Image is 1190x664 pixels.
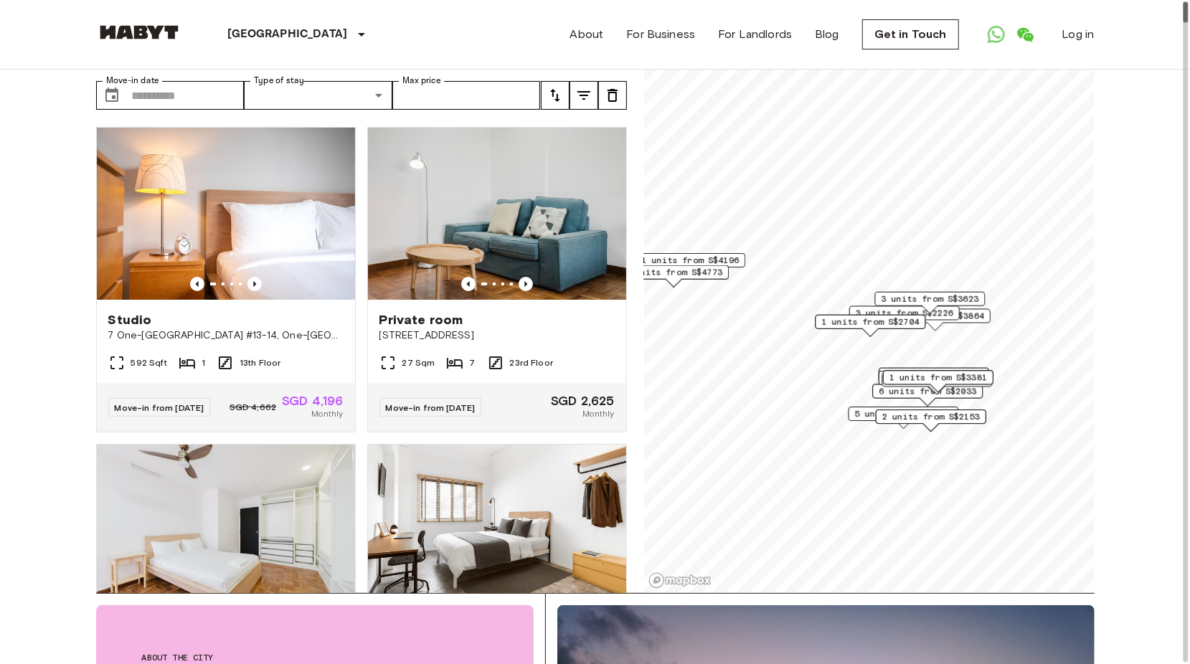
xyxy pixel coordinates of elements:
[883,370,993,392] div: Map marker
[570,26,604,43] a: About
[469,356,475,369] span: 7
[1011,20,1039,49] a: Open WeChat
[849,306,959,328] div: Map marker
[510,356,554,369] span: 23rd Floor
[247,277,262,291] button: Previous image
[106,75,159,87] label: Move-in date
[880,309,991,331] div: Map marker
[641,254,739,267] span: 1 units from S$4196
[879,368,989,390] div: Map marker
[551,394,614,407] span: SGD 2,625
[96,25,182,39] img: Habyt
[874,292,985,314] div: Map marker
[97,128,355,300] img: Marketing picture of unit SG-01-106-001-01
[202,356,205,369] span: 1
[96,127,356,432] a: Marketing picture of unit SG-01-106-001-01Previous imagePrevious imageStudio7 One-[GEOGRAPHIC_DAT...
[240,356,281,369] span: 13th Floor
[367,127,627,432] a: Marketing picture of unit SG-01-108-001-001Previous imagePrevious imagePrivate room[STREET_ADDRES...
[854,407,952,420] span: 5 units from S$1680
[190,277,204,291] button: Previous image
[879,385,976,398] span: 6 units from S$2033
[855,307,953,320] span: 3 units from S$2226
[282,394,343,407] span: SGD 4,196
[386,402,476,413] span: Move-in from [DATE]
[97,445,355,617] img: Marketing picture of unit SG-01-108-001-003
[882,373,992,395] div: Map marker
[882,410,979,423] span: 2 units from S$2153
[598,81,627,110] button: tune
[875,409,986,432] div: Map marker
[570,81,598,110] button: tune
[379,311,463,328] span: Private room
[626,26,695,43] a: For Business
[254,75,304,87] label: Type of stay
[541,81,570,110] button: tune
[582,407,614,420] span: Monthly
[618,265,729,288] div: Map marker
[368,445,626,617] img: Marketing picture of unit SG-01-078-001-02
[635,253,745,275] div: Map marker
[115,402,204,413] span: Move-in from [DATE]
[885,369,983,381] span: 2 units from S$2342
[402,75,441,87] label: Max price
[368,128,626,300] img: Marketing picture of unit SG-01-108-001-001
[311,407,343,420] span: Monthly
[872,384,983,407] div: Map marker
[625,266,722,279] span: 1 units from S$4773
[982,20,1011,49] a: Open WhatsApp
[131,356,167,369] span: 592 Sqft
[718,26,792,43] a: For Landlords
[379,328,615,343] span: [STREET_ADDRESS]
[848,407,958,429] div: Map marker
[862,19,959,49] a: Get in Touch
[815,26,839,43] a: Blog
[879,371,989,393] div: Map marker
[461,277,476,291] button: Previous image
[108,328,344,343] span: 7 One-[GEOGRAPHIC_DATA] #13-14, One-[GEOGRAPHIC_DATA] 13-14 S138642
[228,26,348,43] p: [GEOGRAPHIC_DATA]
[1062,26,1095,43] a: Log in
[815,315,925,337] div: Map marker
[142,651,488,664] span: About the city
[821,316,919,328] span: 1 units from S$2704
[889,371,987,384] span: 1 units from S$3381
[98,81,126,110] button: Choose date
[402,356,435,369] span: 27 Sqm
[108,311,152,328] span: Studio
[887,310,984,323] span: 1 units from S$3864
[519,277,533,291] button: Previous image
[648,572,712,589] a: Mapbox logo
[881,293,978,305] span: 3 units from S$3623
[230,401,276,414] span: SGD 4,662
